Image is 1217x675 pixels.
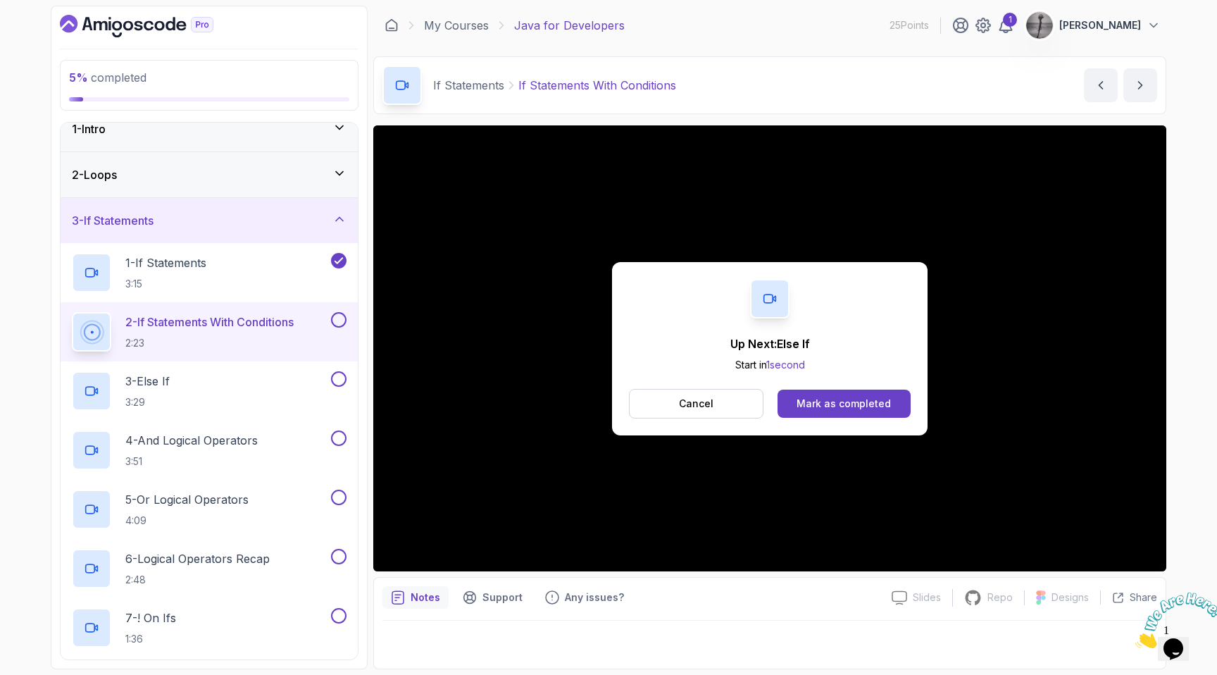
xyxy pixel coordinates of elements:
button: user profile image[PERSON_NAME] [1025,11,1161,39]
p: Start in [730,358,810,372]
p: Cancel [679,397,713,411]
button: Share [1100,590,1157,605]
button: previous content [1084,68,1118,102]
h3: 2 - Loops [72,166,117,183]
iframe: chat widget [1130,587,1217,654]
p: 3 - Else If [125,373,170,390]
p: 1:36 [125,632,176,646]
div: 1 [1003,13,1017,27]
p: If Statements [433,77,504,94]
p: 1 - If Statements [125,254,206,271]
button: Support button [454,586,531,609]
button: 1-If Statements3:15 [72,253,347,292]
iframe: 2 - If Statements with Conditions [373,125,1166,571]
p: 6 - Logical Operators Recap [125,550,270,567]
p: 2 - If Statements With Conditions [125,314,294,330]
button: Cancel [629,389,763,419]
p: Slides [913,590,941,605]
button: 3-Else If3:29 [72,371,347,411]
p: Support [482,590,523,605]
a: My Courses [424,17,489,34]
button: 5-Or Logical Operators4:09 [72,490,347,529]
p: 3:29 [125,395,170,409]
span: 1 second [766,359,805,371]
a: 1 [997,17,1014,34]
p: Repo [987,590,1013,605]
div: Mark as completed [797,397,891,411]
p: Designs [1051,590,1089,605]
span: completed [69,70,146,85]
button: Mark as completed [778,390,911,418]
button: 6-Logical Operators Recap2:48 [72,549,347,588]
button: 3-If Statements [61,198,358,243]
button: 2-If Statements With Conditions2:23 [72,312,347,352]
button: notes button [382,586,449,609]
p: Any issues? [565,590,624,605]
h3: 1 - Intro [72,120,106,137]
h3: 3 - If Statements [72,212,154,229]
p: 5 - Or Logical Operators [125,491,249,508]
button: 7-! On Ifs1:36 [72,608,347,648]
button: next content [1123,68,1157,102]
p: Up Next: Else If [730,335,810,352]
p: If Statements With Conditions [518,77,676,94]
button: 2-Loops [61,152,358,197]
p: Notes [411,590,440,605]
p: 2:48 [125,573,270,587]
p: 7 - ! On Ifs [125,609,176,626]
p: 25 Points [890,18,929,32]
span: 1 [6,6,11,18]
p: Java for Developers [514,17,625,34]
p: [PERSON_NAME] [1059,18,1141,32]
button: 1-Intro [61,106,358,151]
a: Dashboard [60,15,246,37]
p: 3:15 [125,277,206,291]
button: Feedback button [537,586,632,609]
a: Dashboard [385,18,399,32]
p: 4 - And Logical Operators [125,432,258,449]
p: 2:23 [125,336,294,350]
img: user profile image [1026,12,1053,39]
span: 5 % [69,70,88,85]
img: Chat attention grabber [6,6,93,61]
p: 4:09 [125,514,249,528]
button: 4-And Logical Operators3:51 [72,431,347,470]
p: 3:51 [125,454,258,469]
